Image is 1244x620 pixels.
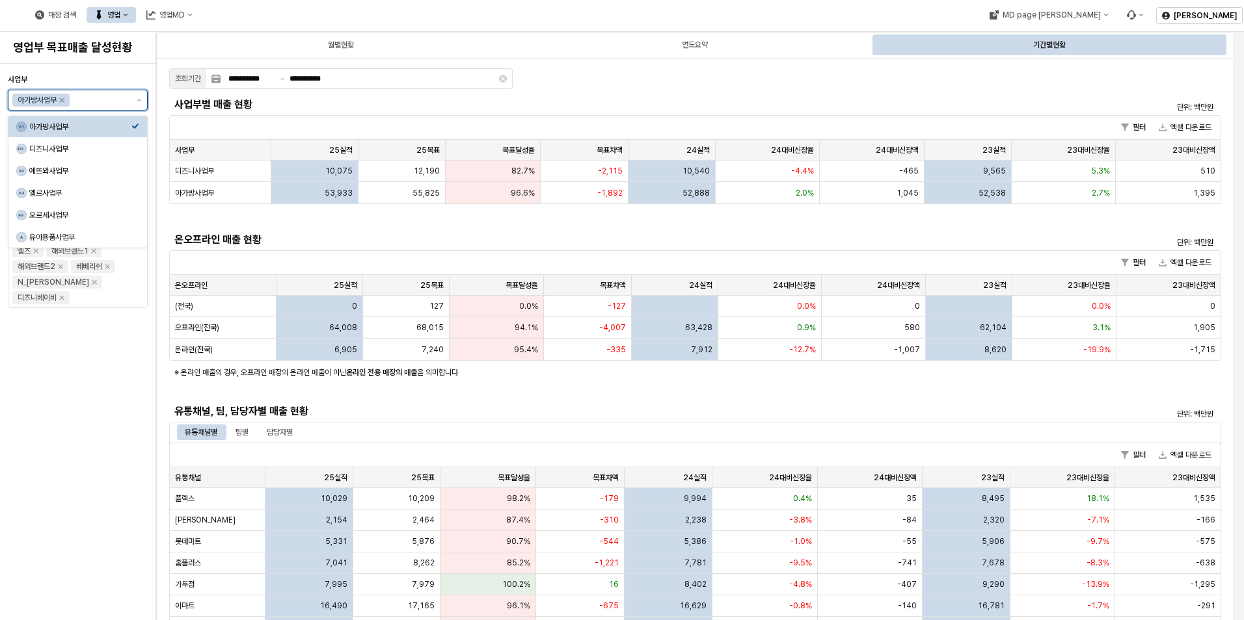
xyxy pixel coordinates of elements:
[981,472,1005,483] span: 23실적
[791,166,814,176] span: -4.4%
[915,301,920,311] span: 0
[773,280,816,291] span: 24대비신장율
[17,211,26,220] span: A9
[1087,558,1109,568] span: -8.3%
[876,145,919,155] span: 24대비신장액
[1154,120,1217,135] button: 엑셀 다운로드
[1066,472,1109,483] span: 23대비신장율
[499,75,507,83] button: Clear
[321,493,347,504] span: 10,029
[18,260,55,273] div: 해외브랜드2
[1067,145,1110,155] span: 23대비신장율
[897,579,917,589] span: -407
[1092,301,1111,311] span: 0.0%
[983,515,1005,525] span: 2,320
[979,188,1006,198] span: 52,538
[329,322,357,333] span: 64,008
[320,601,347,611] span: 16,490
[259,424,301,440] div: 담당자별
[689,280,712,291] span: 24실적
[17,233,26,242] span: A
[598,166,623,176] span: -2,115
[982,558,1005,568] span: 7,678
[1092,188,1110,198] span: 2.7%
[13,41,142,54] h4: 영업부 목표매출 달성현황
[797,301,816,311] span: 0.0%
[606,344,626,355] span: -335
[8,116,147,248] div: Select an option
[174,405,953,418] h5: 유통채널, 팀, 담당자별 매출 현황
[91,248,96,253] div: Remove 해외브랜드1
[408,493,435,504] span: 10,209
[175,188,214,198] span: 아가방사업부
[1193,188,1215,198] span: 1,395
[334,280,357,291] span: 25실적
[790,536,812,547] span: -1.0%
[159,10,185,19] div: 영업MD
[684,558,707,568] span: 7,781
[412,536,435,547] span: 5,876
[684,493,707,504] span: 9,994
[1116,447,1151,463] button: 필터
[966,408,1213,420] p: 단위: 백만원
[983,166,1006,176] span: 9,565
[1068,280,1111,291] span: 23대비신장율
[1193,493,1215,504] span: 1,535
[27,7,84,23] div: 매장 검색
[18,244,31,257] div: 엘츠
[174,233,953,246] h5: 온오프라인 매출 현황
[984,344,1007,355] span: 8,620
[175,166,214,176] span: 디즈니사업부
[684,579,707,589] span: 8,402
[1092,322,1111,333] span: 3.1%
[412,515,435,525] span: 2,464
[236,424,249,440] div: 팀별
[982,493,1005,504] span: 8,495
[682,37,708,53] div: 연도요약
[599,601,619,611] span: -675
[29,210,131,220] div: 오르세사업부
[165,34,517,55] div: 월별현황
[414,166,440,176] span: 12,190
[1087,536,1109,547] span: -9.7%
[325,188,353,198] span: 53,933
[906,493,917,504] span: 35
[59,97,64,103] div: Remove 아가방사업부
[981,7,1116,23] div: MD page 이동
[506,515,530,525] span: 87.4%
[796,188,814,198] span: 2.0%
[894,344,920,355] span: -1,007
[1116,120,1151,135] button: 필터
[597,145,623,155] span: 목표차액
[686,145,710,155] span: 24실적
[328,37,354,53] div: 월별현황
[789,558,812,568] span: -9.5%
[507,493,530,504] span: 98.2%
[511,188,535,198] span: 96.6%
[346,368,417,377] strong: 온라인 전용 매장의 매출
[978,601,1005,611] span: 16,781
[411,472,435,483] span: 25목표
[874,34,1225,55] div: 기간별현황
[1197,601,1215,611] span: -291
[29,122,131,132] div: 아가방사업부
[416,145,440,155] span: 25목표
[609,579,619,589] span: 16
[1196,536,1215,547] span: -575
[413,558,435,568] span: 8,262
[685,515,707,525] span: 2,238
[902,536,917,547] span: -55
[789,515,812,525] span: -3.8%
[685,322,712,333] span: 63,428
[597,188,623,198] span: -1,892
[324,472,347,483] span: 25실적
[29,232,131,242] div: 유아용품사업부
[506,280,538,291] span: 목표달성율
[175,72,201,85] div: 조회기간
[983,280,1007,291] span: 23실적
[599,536,619,547] span: -544
[1033,37,1066,53] div: 기간별현황
[1174,10,1237,21] p: [PERSON_NAME]
[966,101,1213,113] p: 단위: 백만원
[352,301,357,311] span: 0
